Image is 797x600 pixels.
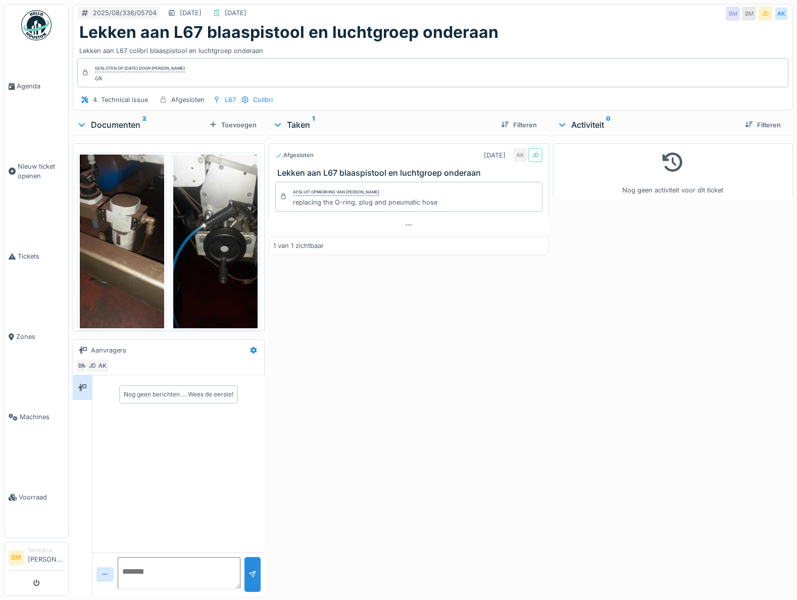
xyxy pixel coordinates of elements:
[275,151,314,160] div: Afgesloten
[21,10,52,40] img: Badge_color-CXgf-gQk.svg
[9,550,24,565] li: BM
[273,119,492,131] div: Taken
[606,119,611,131] sup: 0
[277,168,544,178] h3: Lekken aan L67 blaaspistool en luchtgroep onderaan
[742,7,756,21] div: BM
[93,95,148,105] div: 4. Technical issue
[85,359,99,373] div: JD
[124,390,233,399] div: Nog geen berichten … Wees de eerste!
[142,119,146,131] sup: 2
[28,546,64,554] div: Technicus
[484,151,506,160] div: [DATE]
[497,118,541,132] div: Filteren
[513,148,527,162] div: AK
[557,119,737,131] div: Activiteit
[758,7,772,21] div: JD
[75,359,89,373] div: BM
[77,119,205,131] div: Documenten
[5,457,68,537] a: Voorraad
[774,7,788,21] div: AK
[180,8,202,18] div: [DATE]
[18,252,64,261] span: Tickets
[5,46,68,126] a: Agenda
[91,345,126,355] div: Aanvragers
[528,148,542,162] div: JD
[18,162,64,181] span: Nieuw ticket openen
[312,119,315,131] sup: 1
[20,412,64,422] span: Machines
[9,546,64,571] a: BM Technicus[PERSON_NAME]
[5,216,68,296] a: Tickets
[79,42,786,56] div: Lekken aan L67 colibri blaaspistool en luchtgroep onderaan
[273,241,324,251] div: 1 van 1 zichtbaar
[95,65,185,72] div: Gesloten op [DATE] door [PERSON_NAME]
[93,8,157,18] div: 2025/08/336/05704
[17,81,64,91] span: Agenda
[741,118,785,132] div: Filteren
[560,148,786,195] div: Nog geen activiteit voor dit ticket
[293,197,437,207] div: replacing the O-ring, plug and pneumatic hose
[726,7,740,21] div: BM
[5,377,68,457] a: Machines
[5,296,68,377] a: Zones
[225,95,236,105] div: L67
[16,332,64,341] span: Zones
[95,359,110,373] div: AK
[95,73,185,83] div: ok
[173,155,258,328] img: 8jr7pqqt5kkf8blaor63ue5sdl40
[225,8,246,18] div: [DATE]
[80,155,164,328] img: zh2sxp3u98pylrkusnxc8wn3mx7b
[79,23,499,42] h1: Lekken aan L67 blaaspistool en luchtgroep onderaan
[205,118,261,132] div: Toevoegen
[5,126,68,216] a: Nieuw ticket openen
[293,189,379,196] div: Afsluit opmerking van [PERSON_NAME]
[28,546,64,568] li: [PERSON_NAME]
[253,95,273,105] div: Colibri
[19,492,64,502] span: Voorraad
[171,95,205,105] div: Afgesloten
